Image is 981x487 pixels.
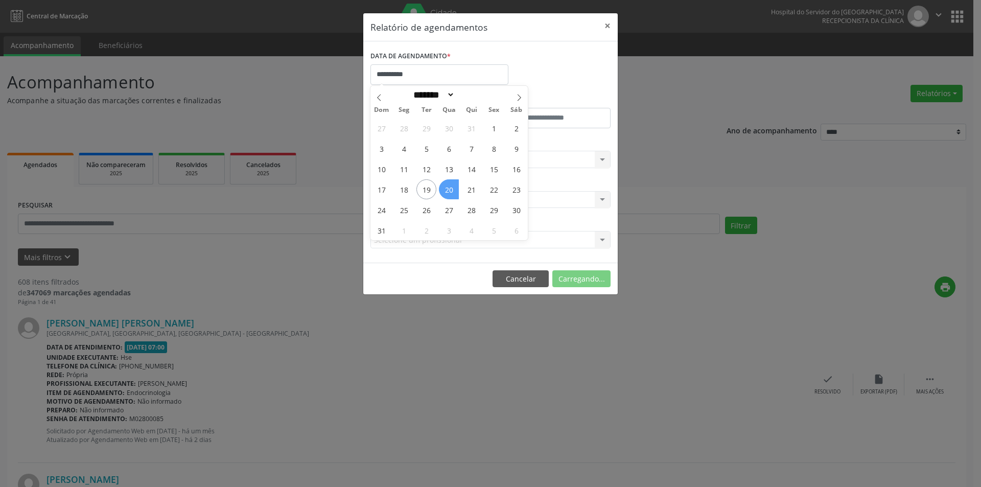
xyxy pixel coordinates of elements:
span: Agosto 22, 2025 [484,179,504,199]
span: Agosto 21, 2025 [461,179,481,199]
span: Julho 29, 2025 [416,118,436,138]
span: Sáb [505,107,528,113]
span: Seg [393,107,415,113]
span: Agosto 7, 2025 [461,138,481,158]
span: Agosto 11, 2025 [394,159,414,179]
span: Julho 30, 2025 [439,118,459,138]
button: Carregando... [552,270,611,288]
span: Setembro 5, 2025 [484,220,504,240]
span: Agosto 31, 2025 [371,220,391,240]
span: Julho 27, 2025 [371,118,391,138]
h5: Relatório de agendamentos [370,20,487,34]
span: Agosto 13, 2025 [439,159,459,179]
span: Agosto 6, 2025 [439,138,459,158]
span: Qui [460,107,483,113]
span: Agosto 14, 2025 [461,159,481,179]
span: Agosto 26, 2025 [416,200,436,220]
span: Agosto 16, 2025 [506,159,526,179]
span: Agosto 18, 2025 [394,179,414,199]
select: Month [410,89,455,100]
span: Setembro 2, 2025 [416,220,436,240]
button: Cancelar [493,270,549,288]
span: Agosto 8, 2025 [484,138,504,158]
span: Agosto 4, 2025 [394,138,414,158]
span: Qua [438,107,460,113]
span: Agosto 20, 2025 [439,179,459,199]
span: Agosto 27, 2025 [439,200,459,220]
input: Year [455,89,488,100]
span: Setembro 6, 2025 [506,220,526,240]
span: Agosto 3, 2025 [371,138,391,158]
span: Agosto 10, 2025 [371,159,391,179]
span: Setembro 4, 2025 [461,220,481,240]
span: Agosto 19, 2025 [416,179,436,199]
span: Dom [370,107,393,113]
label: DATA DE AGENDAMENTO [370,49,451,64]
span: Agosto 9, 2025 [506,138,526,158]
span: Agosto 23, 2025 [506,179,526,199]
span: Agosto 17, 2025 [371,179,391,199]
span: Agosto 30, 2025 [506,200,526,220]
span: Agosto 5, 2025 [416,138,436,158]
span: Setembro 3, 2025 [439,220,459,240]
span: Setembro 1, 2025 [394,220,414,240]
span: Sex [483,107,505,113]
label: ATÉ [493,92,611,108]
span: Agosto 29, 2025 [484,200,504,220]
span: Agosto 28, 2025 [461,200,481,220]
span: Agosto 12, 2025 [416,159,436,179]
span: Ter [415,107,438,113]
span: Julho 31, 2025 [461,118,481,138]
span: Agosto 15, 2025 [484,159,504,179]
button: Close [597,13,618,38]
span: Agosto 1, 2025 [484,118,504,138]
span: Agosto 24, 2025 [371,200,391,220]
span: Agosto 2, 2025 [506,118,526,138]
span: Julho 28, 2025 [394,118,414,138]
span: Agosto 25, 2025 [394,200,414,220]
